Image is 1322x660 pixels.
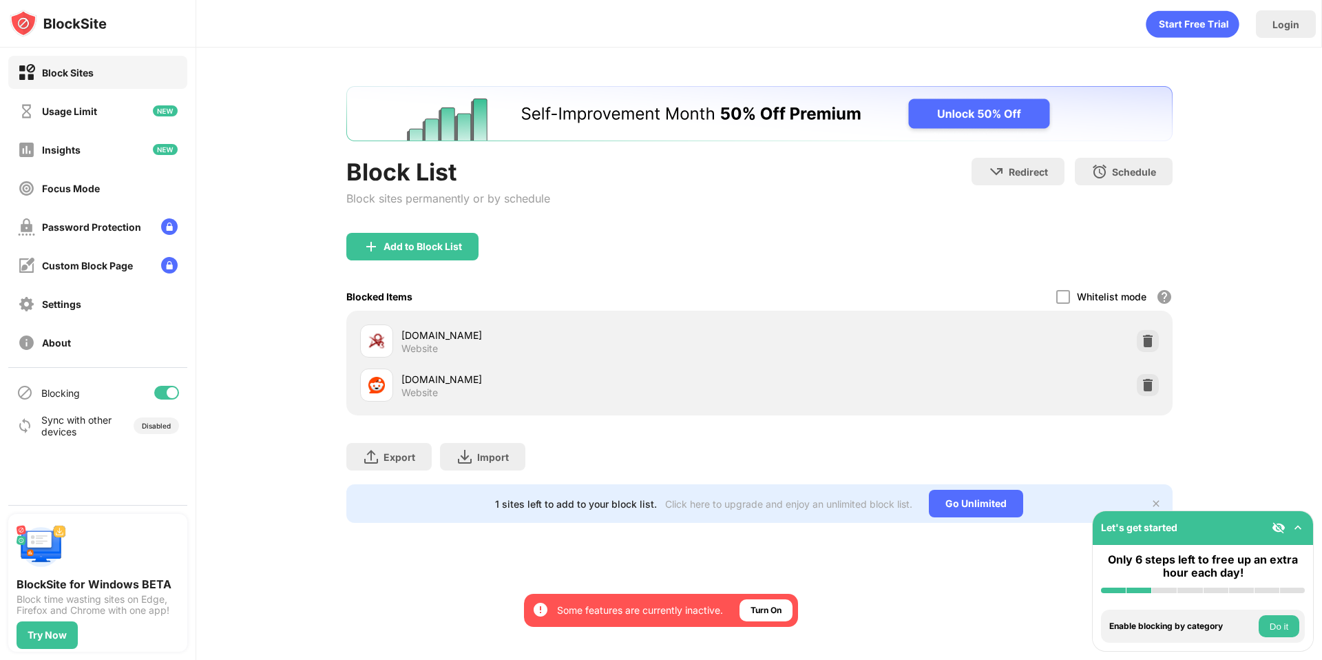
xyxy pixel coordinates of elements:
[17,594,179,616] div: Block time wasting sites on Edge, Firefox and Chrome with one app!
[153,144,178,155] img: new-icon.svg
[346,291,412,302] div: Blocked Items
[401,328,759,342] div: [DOMAIN_NAME]
[557,604,723,617] div: Some features are currently inactive.
[18,218,35,236] img: password-protection-off.svg
[1146,10,1239,38] div: animation
[18,141,35,158] img: insights-off.svg
[477,451,509,463] div: Import
[17,417,33,434] img: sync-icon.svg
[42,337,71,349] div: About
[1109,621,1255,631] div: Enable blocking by category
[751,604,781,617] div: Turn On
[401,342,438,355] div: Website
[18,64,35,81] img: block-on.svg
[42,144,81,156] div: Insights
[41,414,112,437] div: Sync with other devices
[17,577,179,591] div: BlockSite for Windows BETA
[42,298,81,310] div: Settings
[142,422,171,430] div: Disabled
[42,105,97,117] div: Usage Limit
[1009,166,1048,178] div: Redirect
[368,377,385,393] img: favicons
[153,105,178,116] img: new-icon.svg
[368,333,385,349] img: favicons
[42,67,94,79] div: Block Sites
[18,257,35,274] img: customize-block-page-off.svg
[929,490,1023,517] div: Go Unlimited
[532,601,549,618] img: error-circle-white.svg
[18,334,35,351] img: about-off.svg
[495,498,657,510] div: 1 sites left to add to your block list.
[10,10,107,37] img: logo-blocksite.svg
[18,296,35,313] img: settings-off.svg
[384,241,462,252] div: Add to Block List
[401,386,438,399] div: Website
[1077,291,1146,302] div: Whitelist mode
[42,183,100,194] div: Focus Mode
[42,260,133,271] div: Custom Block Page
[161,257,178,274] img: lock-menu.svg
[1259,615,1299,637] button: Do it
[17,384,33,401] img: blocking-icon.svg
[1272,19,1299,30] div: Login
[18,180,35,197] img: focus-off.svg
[401,372,759,386] div: [DOMAIN_NAME]
[1112,166,1156,178] div: Schedule
[1101,522,1177,533] div: Let's get started
[346,86,1173,141] iframe: Banner
[384,451,415,463] div: Export
[161,218,178,235] img: lock-menu.svg
[665,498,912,510] div: Click here to upgrade and enjoy an unlimited block list.
[346,158,550,186] div: Block List
[42,221,141,233] div: Password Protection
[1101,553,1305,579] div: Only 6 steps left to free up an extra hour each day!
[1151,498,1162,509] img: x-button.svg
[1272,521,1286,535] img: eye-not-visible.svg
[41,387,80,399] div: Blocking
[346,192,550,205] div: Block sites permanently or by schedule
[28,630,67,641] div: Try Now
[17,522,66,572] img: push-desktop.svg
[18,103,35,120] img: time-usage-off.svg
[1291,521,1305,535] img: omni-setup-toggle.svg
